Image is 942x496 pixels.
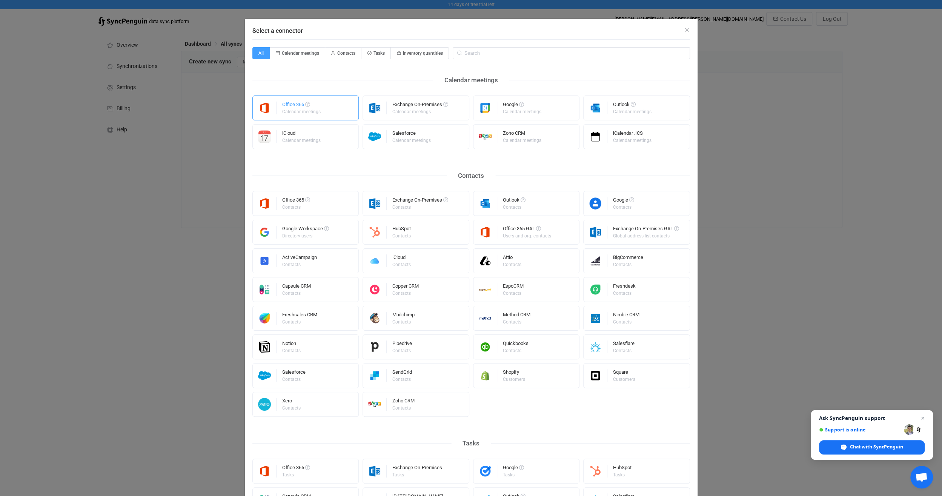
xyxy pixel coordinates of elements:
[392,255,412,262] div: iCloud
[503,465,524,473] div: Google
[819,427,901,433] span: Support is online
[473,340,497,353] img: quickbooks.png
[613,348,633,353] div: Contacts
[392,102,448,109] div: Exchange On-Premises
[392,398,415,406] div: Zoho CRM
[918,414,927,423] span: Close chat
[613,226,679,234] div: Exchange On-Premises GAL
[584,369,607,382] img: square.png
[282,320,316,324] div: Contacts
[503,234,551,238] div: Users and org. contacts
[584,340,607,353] img: salesflare.png
[451,437,491,449] div: Tasks
[392,205,447,209] div: Contacts
[584,465,607,478] img: hubspot.png
[819,415,925,421] span: Ask SyncPenguin support
[392,348,411,353] div: Contacts
[282,341,302,348] div: Notion
[503,291,522,296] div: Contacts
[282,205,309,209] div: Contacts
[363,312,387,325] img: mailchimp.png
[252,27,303,34] span: Select a connector
[253,102,277,114] img: microsoft365.png
[503,205,524,209] div: Contacts
[473,312,497,325] img: methodcrm.png
[392,234,411,238] div: Contacts
[392,465,442,473] div: Exchange On-Premises
[613,109,652,114] div: Calendar meetings
[473,102,497,114] img: google.png
[282,312,317,320] div: Freshsales CRM
[613,377,635,382] div: Customers
[392,473,441,477] div: Tasks
[253,283,277,296] img: capsule.png
[584,254,607,267] img: big-commerce.png
[473,226,497,239] img: microsoft365.png
[684,26,690,34] button: Close
[392,262,411,267] div: Contacts
[282,370,306,377] div: Salesforce
[613,312,639,320] div: Nimble CRM
[282,262,316,267] div: Contacts
[253,312,277,325] img: freshworks.png
[392,226,412,234] div: HubSpot
[613,138,652,143] div: Calendar meetings
[453,47,690,59] input: Search
[282,473,309,477] div: Tasks
[282,348,301,353] div: Contacts
[584,130,607,143] img: icalendar.png
[363,340,387,353] img: pipedrive.png
[503,226,552,234] div: Office 365 GAL
[282,291,310,296] div: Contacts
[584,312,607,325] img: nimble.png
[253,398,277,411] img: xero.png
[282,398,302,406] div: Xero
[503,348,527,353] div: Contacts
[613,283,636,291] div: Freshdesk
[503,312,530,320] div: Method CRM
[363,226,387,239] img: hubspot.png
[613,205,633,209] div: Contacts
[503,370,526,377] div: Shopify
[613,131,653,138] div: iCalendar .ICS
[392,109,447,114] div: Calendar meetings
[363,197,387,210] img: exchange.png
[392,312,415,320] div: Mailchimp
[363,130,387,143] img: salesforce.png
[584,102,607,114] img: outlook.png
[503,138,541,143] div: Calendar meetings
[392,138,431,143] div: Calendar meetings
[584,226,607,239] img: exchange.png
[503,341,529,348] div: Quickbooks
[253,197,277,210] img: microsoft365.png
[392,283,419,291] div: Copper CRM
[613,465,632,473] div: HubSpot
[503,283,524,291] div: EspoCRM
[850,444,903,450] span: Chat with SyncPenguin
[392,320,413,324] div: Contacts
[503,473,523,477] div: Tasks
[473,197,497,210] img: outlook.png
[363,254,387,267] img: icloud.png
[392,197,448,205] div: Exchange On-Premises
[613,473,630,477] div: Tasks
[392,406,413,410] div: Contacts
[503,262,521,267] div: Contacts
[613,370,636,377] div: Square
[392,370,412,377] div: SendGrid
[282,102,322,109] div: Office 365
[282,234,328,238] div: Directory users
[613,255,643,262] div: BigCommerce
[253,340,277,353] img: notion.png
[503,320,529,324] div: Contacts
[363,398,387,411] img: zoho-crm.png
[473,130,497,143] img: zoho-crm.png
[282,255,317,262] div: ActiveCampaign
[473,254,497,267] img: attio.png
[503,102,542,109] div: Google
[584,283,607,296] img: freshdesk.png
[613,320,638,324] div: Contacts
[613,262,642,267] div: Contacts
[503,109,541,114] div: Calendar meetings
[282,465,310,473] div: Office 365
